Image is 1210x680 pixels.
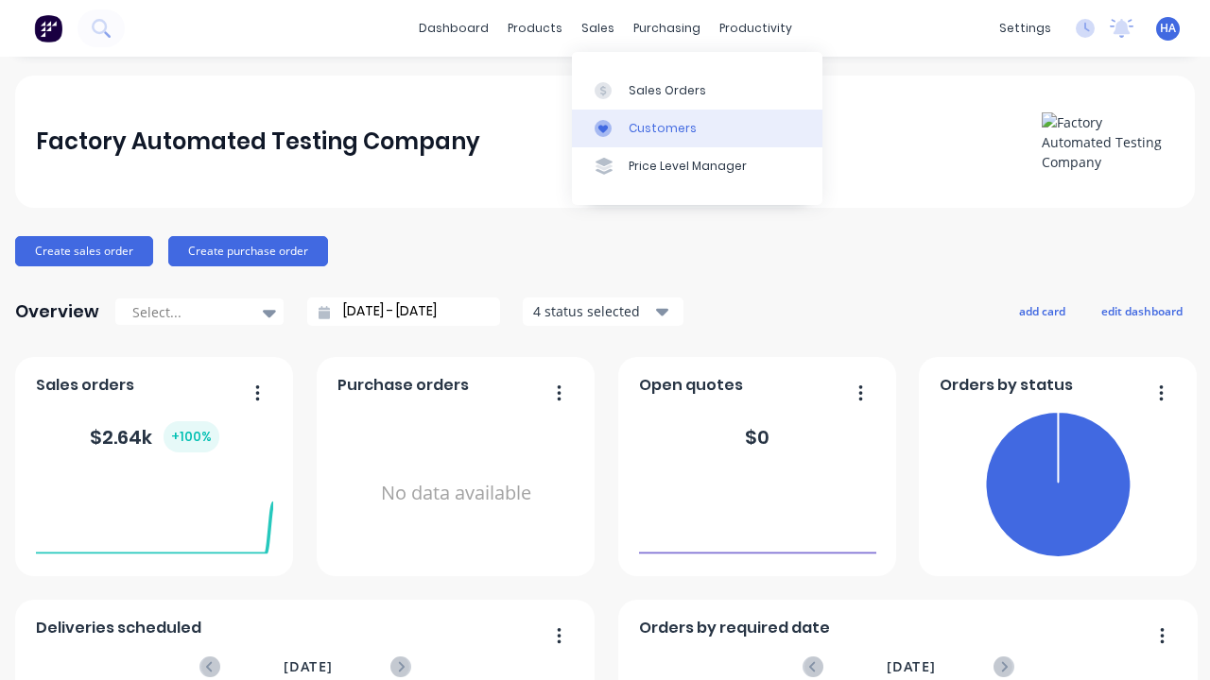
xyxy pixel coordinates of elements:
[710,14,802,42] div: productivity
[745,423,769,451] div: $ 0
[629,120,697,137] div: Customers
[15,236,153,266] button: Create sales order
[887,656,936,677] span: [DATE]
[168,236,328,266] button: Create purchase order
[36,617,201,639] span: Deliveries scheduled
[523,297,683,326] button: 4 status selected
[572,71,822,109] a: Sales Orders
[572,14,624,42] div: sales
[409,14,498,42] a: dashboard
[90,421,219,452] div: $ 2.64k
[337,404,575,583] div: No data available
[36,123,480,161] div: Factory Automated Testing Company
[34,14,62,42] img: Factory
[639,374,743,397] span: Open quotes
[498,14,572,42] div: products
[36,374,134,397] span: Sales orders
[1042,112,1174,172] img: Factory Automated Testing Company
[629,158,747,175] div: Price Level Manager
[164,421,219,452] div: + 100 %
[639,617,830,639] span: Orders by required date
[1007,298,1078,323] button: add card
[1160,20,1176,37] span: HA
[284,656,333,677] span: [DATE]
[624,14,710,42] div: purchasing
[940,374,1073,397] span: Orders by status
[1089,298,1195,323] button: edit dashboard
[15,293,99,331] div: Overview
[533,301,652,321] div: 4 status selected
[572,110,822,147] a: Customers
[990,14,1061,42] div: settings
[572,147,822,185] a: Price Level Manager
[629,82,706,99] div: Sales Orders
[337,374,469,397] span: Purchase orders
